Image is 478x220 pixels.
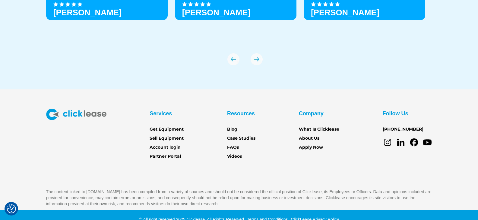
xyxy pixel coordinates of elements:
[7,204,16,213] img: Revisit consent button
[7,204,16,213] button: Consent Preferences
[188,2,193,7] img: Black star icon
[251,53,263,65] div: next slide
[150,109,172,118] div: Services
[329,2,334,7] img: Black star icon
[299,126,339,133] a: What Is Clicklease
[227,126,237,133] a: Blog
[194,2,199,7] img: Black star icon
[53,2,58,7] img: Black star icon
[150,135,184,142] a: Sell Equipment
[150,144,181,151] a: Account login
[65,2,70,7] img: Black star icon
[46,109,106,120] img: Clicklease logo
[78,2,82,7] img: Black star icon
[311,2,316,7] img: Black star icon
[227,53,239,65] img: arrow Icon
[311,8,379,17] h3: [PERSON_NAME]
[299,144,323,151] a: Apply Now
[227,144,239,151] a: FAQs
[299,109,324,118] div: Company
[150,153,181,160] a: Partner Portal
[150,126,184,133] a: Get Equipment
[299,135,319,142] a: About Us
[317,2,322,7] img: Black star icon
[227,109,255,118] div: Resources
[53,8,122,17] h3: [PERSON_NAME]
[227,153,242,160] a: Videos
[227,53,239,65] div: previous slide
[227,135,255,142] a: Case Studies
[46,189,432,207] p: The content linked to [DOMAIN_NAME] has been compiled from a variety of sources and should not be...
[182,8,251,17] strong: [PERSON_NAME]
[200,2,205,7] img: Black star icon
[206,2,211,7] img: Black star icon
[71,2,76,7] img: Black star icon
[335,2,340,7] img: Black star icon
[251,53,263,65] img: arrow Icon
[59,2,64,7] img: Black star icon
[182,2,187,7] img: Black star icon
[323,2,328,7] img: Black star icon
[383,109,408,118] div: Follow Us
[383,126,423,133] a: [PHONE_NUMBER]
